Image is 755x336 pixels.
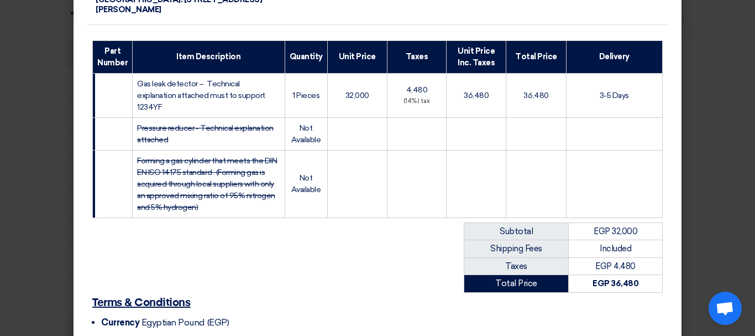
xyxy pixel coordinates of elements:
[392,97,442,106] div: (14%) tax
[600,244,631,254] span: Included
[593,278,638,288] strong: EGP 36,480
[523,91,548,100] span: 36,480
[464,240,569,258] td: Shipping Fees
[387,40,446,73] th: Taxes
[566,40,662,73] th: Delivery
[292,91,319,100] span: 1 Pieces
[506,40,566,73] th: Total Price
[569,223,663,240] td: EGP 32,000
[133,40,285,73] th: Item Description
[291,173,321,194] span: Not Available
[345,91,369,100] span: 32,000
[93,40,133,73] th: Part Number
[464,223,569,240] td: Subtotal
[137,123,274,144] strike: Pressure reducer - Technical explanation attached
[600,91,629,100] span: 3-5 Days
[464,91,489,100] span: 36,480
[464,275,569,293] td: Total Price
[137,156,277,212] strike: Forming a gas cylinder that meets the DIN EN ISO 14175 standard . (Forming gas is acquired throug...
[101,317,139,328] span: Currency
[92,297,190,308] u: Terms & Conditions
[285,40,327,73] th: Quantity
[291,123,321,144] span: Not Available
[327,40,387,73] th: Unit Price
[141,317,229,328] span: Egyptian Pound (EGP)
[137,79,265,112] span: Gas leak detector – Technical explanation attached must to support 1234YF
[464,257,569,275] td: Taxes
[406,85,428,95] span: 4,480
[709,292,742,325] a: Open chat
[595,261,636,271] span: EGP 4,480
[447,40,506,73] th: Unit Price Inc. Taxes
